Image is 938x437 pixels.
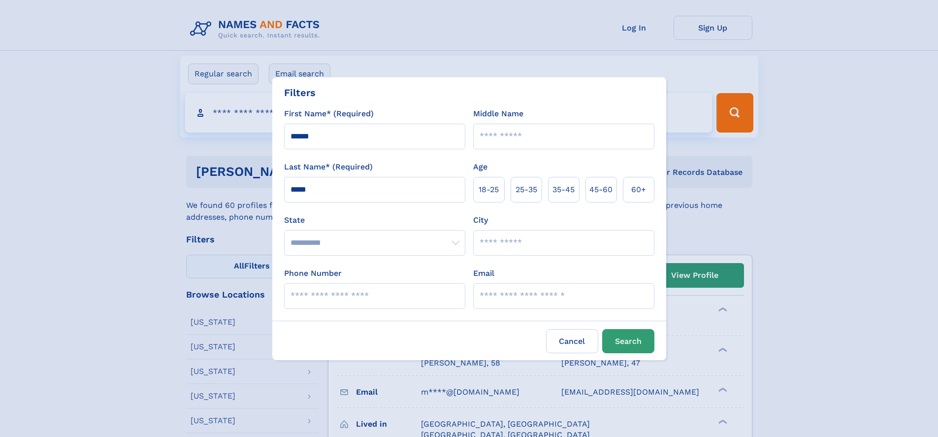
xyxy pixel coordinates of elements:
label: State [284,214,465,226]
label: Middle Name [473,108,523,120]
label: Email [473,268,494,279]
label: Age [473,161,487,173]
span: 18‑25 [479,184,499,196]
span: 60+ [631,184,646,196]
button: Search [602,329,654,353]
span: 35‑45 [552,184,575,196]
span: 45‑60 [589,184,613,196]
label: Phone Number [284,268,342,279]
div: Filters [284,85,316,100]
label: First Name* (Required) [284,108,374,120]
label: Last Name* (Required) [284,161,373,173]
label: City [473,214,488,226]
span: 25‑35 [516,184,537,196]
label: Cancel [546,329,598,353]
